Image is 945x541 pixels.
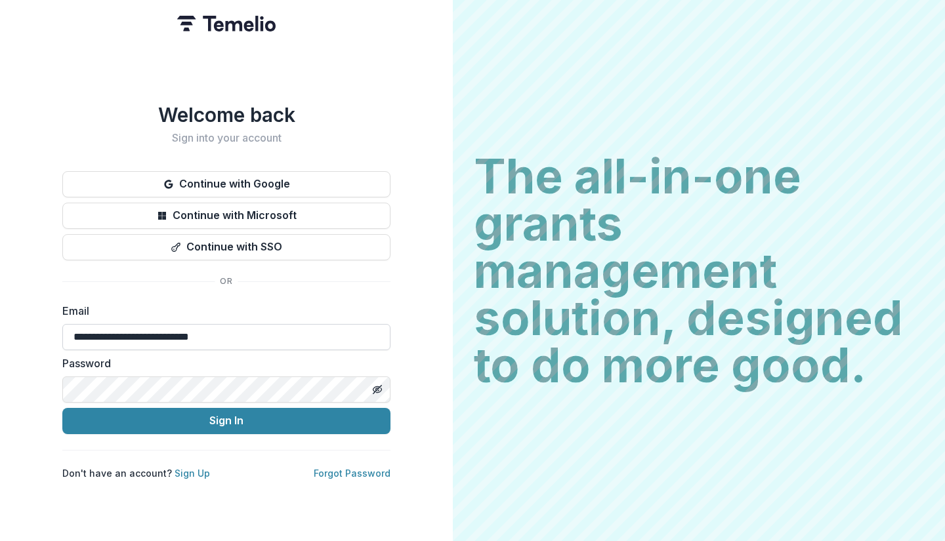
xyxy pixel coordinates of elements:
button: Sign In [62,408,390,434]
h1: Welcome back [62,103,390,127]
button: Toggle password visibility [367,379,388,400]
label: Email [62,303,383,319]
img: Temelio [177,16,276,31]
button: Continue with Google [62,171,390,197]
h2: Sign into your account [62,132,390,144]
a: Sign Up [175,468,210,479]
button: Continue with SSO [62,234,390,260]
label: Password [62,355,383,371]
p: Don't have an account? [62,466,210,480]
a: Forgot Password [314,468,390,479]
button: Continue with Microsoft [62,203,390,229]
